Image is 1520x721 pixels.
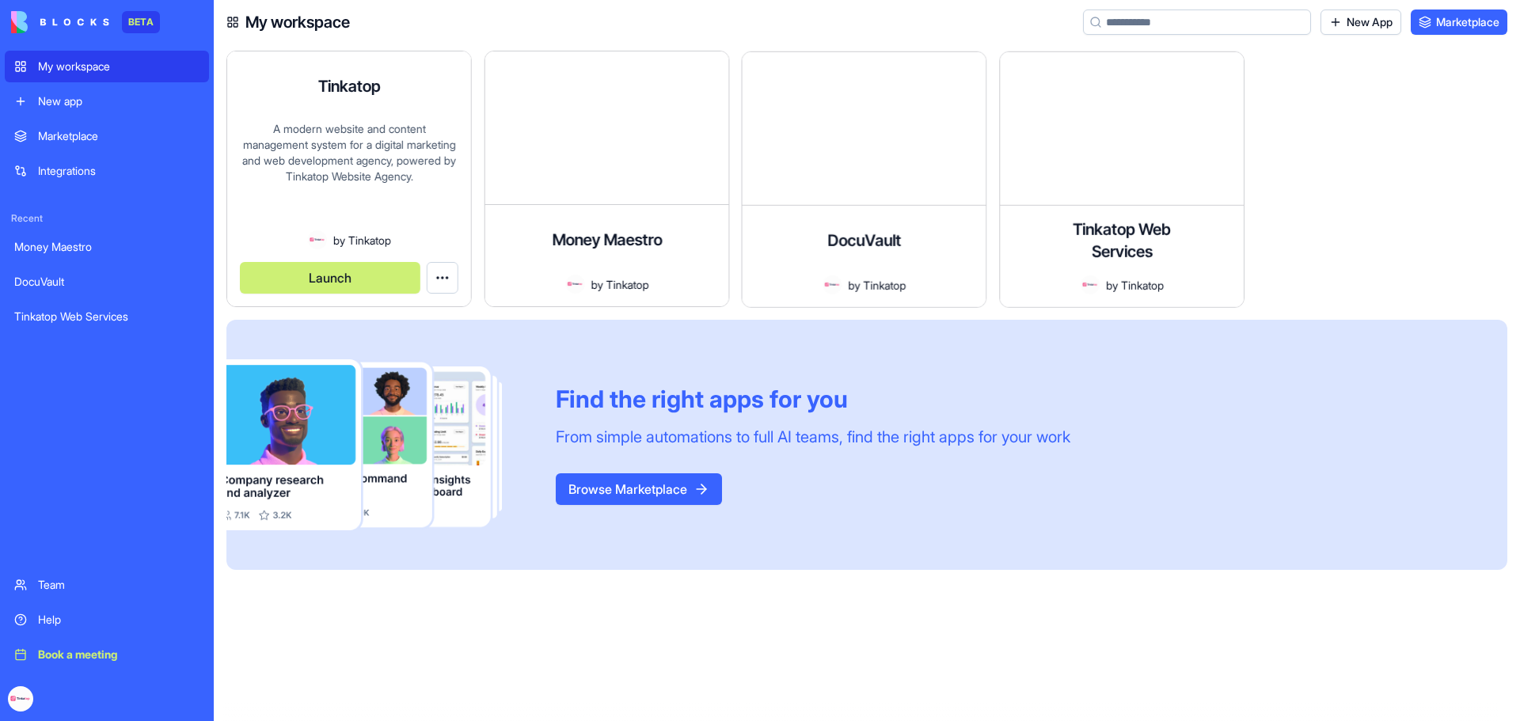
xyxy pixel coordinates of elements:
[606,276,648,293] span: Tinkatop
[38,612,199,628] div: Help
[245,11,350,33] h4: My workspace
[226,51,472,307] a: TinkatopA modern website and content management system for a digital marketing and web developmen...
[38,577,199,593] div: Team
[1411,9,1507,35] a: Marketplace
[38,93,199,109] div: New app
[5,604,209,636] a: Help
[565,275,584,294] img: Avatar
[38,163,199,179] div: Integrations
[743,51,988,307] a: DocuVaultAvatarbyTinkatop
[11,11,160,33] a: BETA
[317,75,380,97] h4: Tinkatop
[1121,276,1164,293] span: Tinkatop
[307,230,326,249] img: Avatar
[5,266,209,298] a: DocuVault
[5,639,209,670] a: Book a meeting
[552,229,662,251] h4: Money Maestro
[240,262,420,294] button: Launch
[122,11,160,33] div: BETA
[14,274,199,290] div: DocuVault
[827,230,901,252] h4: DocuVault
[8,686,33,712] img: Tinkatop_fycgeq.png
[556,385,1070,413] div: Find the right apps for you
[823,275,842,294] img: Avatar
[38,128,199,144] div: Marketplace
[1001,51,1246,307] a: Tinkatop Web ServicesAvatarbyTinkatop
[5,51,209,82] a: My workspace
[5,231,209,263] a: Money Maestro
[5,301,209,332] a: Tinkatop Web Services
[5,569,209,601] a: Team
[5,212,209,225] span: Recent
[556,473,722,505] button: Browse Marketplace
[5,120,209,152] a: Marketplace
[1058,218,1185,263] h4: Tinkatop Web Services
[38,647,199,662] div: Book a meeting
[5,85,209,117] a: New app
[5,155,209,187] a: Integrations
[848,276,860,293] span: by
[556,481,722,497] a: Browse Marketplace
[332,232,344,249] span: by
[1320,9,1401,35] a: New App
[14,239,199,255] div: Money Maestro
[484,51,730,307] a: Money MaestroAvatarbyTinkatop
[591,276,602,293] span: by
[240,121,458,230] div: A modern website and content management system for a digital marketing and web development agency...
[14,309,199,324] div: Tinkatop Web Services
[11,11,109,33] img: logo
[1081,275,1100,294] img: Avatar
[348,232,390,249] span: Tinkatop
[863,276,906,293] span: Tinkatop
[38,59,199,74] div: My workspace
[556,426,1070,448] div: From simple automations to full AI teams, find the right apps for your work
[1106,276,1118,293] span: by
